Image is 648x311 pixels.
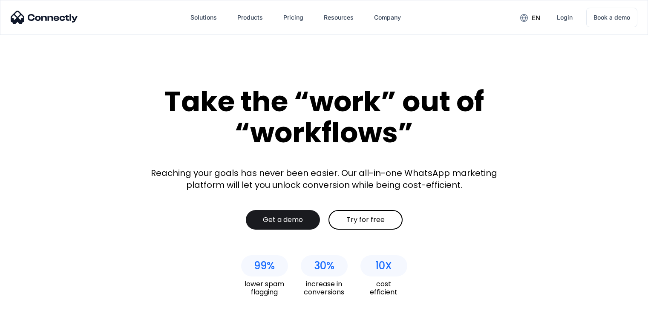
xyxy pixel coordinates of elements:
div: Take the “work” out of “workflows” [132,86,516,148]
aside: Language selected: English [9,296,51,308]
div: en [513,11,547,24]
div: Login [557,12,573,23]
div: Company [367,7,408,28]
div: Resources [317,7,360,28]
div: Get a demo [263,216,303,224]
div: en [532,12,540,24]
div: cost efficient [360,280,407,296]
div: 30% [314,260,334,272]
ul: Language list [17,296,51,308]
div: Products [230,7,270,28]
a: Pricing [276,7,310,28]
div: increase in conversions [301,280,348,296]
div: 10X [375,260,392,272]
div: Pricing [283,12,303,23]
div: Company [374,12,401,23]
div: Resources [324,12,354,23]
a: Get a demo [246,210,320,230]
div: Solutions [184,7,224,28]
div: 99% [254,260,275,272]
a: Book a demo [586,8,637,27]
img: Connectly Logo [11,11,78,24]
div: Solutions [190,12,217,23]
a: Try for free [328,210,403,230]
a: Login [550,7,579,28]
div: Try for free [346,216,385,224]
div: lower spam flagging [241,280,288,296]
div: Products [237,12,263,23]
div: Reaching your goals has never been easier. Our all-in-one WhatsApp marketing platform will let yo... [145,167,503,191]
